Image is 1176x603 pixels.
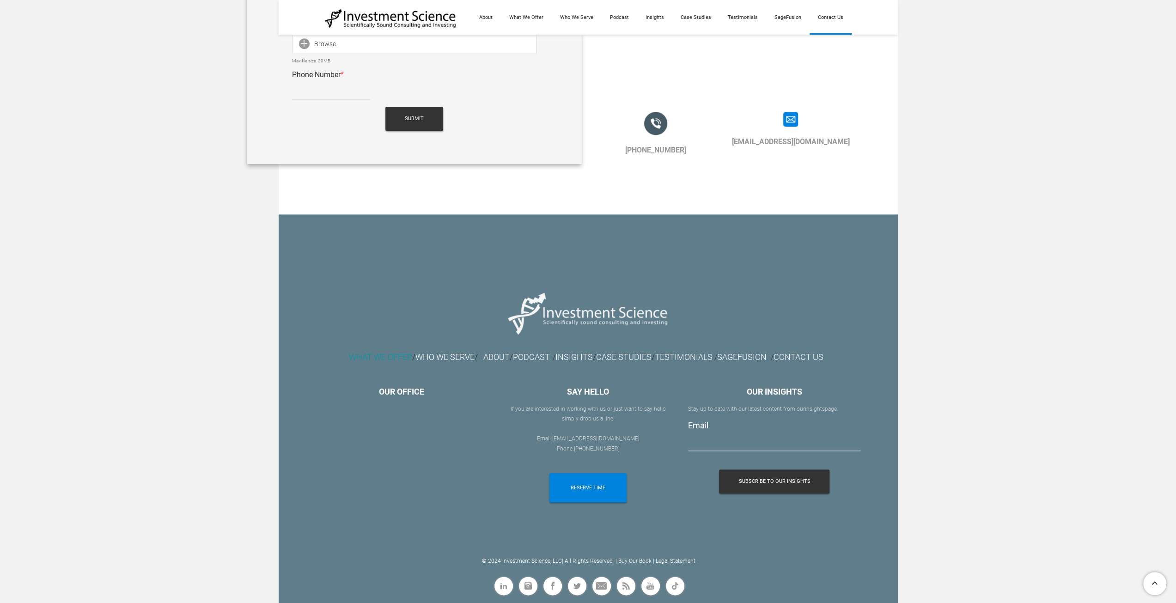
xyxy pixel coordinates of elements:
[549,473,627,502] a: RESERVE TIME
[379,387,424,396] font: OUR OFFICE
[503,284,673,342] img: Picture
[655,352,713,362] a: TESTIMONIALS
[714,353,717,362] font: /
[771,353,774,362] font: /
[596,352,714,362] font: /
[571,473,605,502] span: RESERVE TIME
[518,575,539,597] a: Instagram
[618,558,652,564] a: Buy Our Book
[513,355,550,361] a: PODCAST
[591,575,612,597] a: Mail
[688,406,838,412] font: Stay up to date with our latest content from our page.
[774,352,823,362] a: CONTACT US
[292,35,340,53] div: Browse...
[738,469,810,493] span: Subscribe To Our Insights
[653,558,654,564] a: |
[553,353,555,362] font: /
[552,435,639,442] a: [EMAIL_ADDRESS][DOMAIN_NAME]
[412,352,415,362] font: /
[542,575,563,597] a: Facebook
[805,406,825,412] a: insights
[644,112,667,135] img: Picture
[536,435,639,452] font: Email: Phone:
[567,575,588,597] a: Twitter
[475,352,478,362] font: /
[415,355,475,361] a: WHO WE SERVE
[664,575,686,597] a: Flickr
[573,445,619,452] a: [PHONE_NUMBER]​
[405,107,424,131] span: Submit
[783,112,798,127] img: Picture
[567,387,609,396] font: SAY HELLO
[555,352,596,362] font: /
[325,8,457,29] img: Investment Science | NYC Consulting Services
[483,352,510,362] a: ABOUT
[513,352,550,362] font: PODCAST
[565,558,613,564] a: All Rights Reserved
[573,445,619,452] font: [PHONE_NUMBER]
[510,406,665,422] font: If you are interested in working with us or ​just want to say hello simply drop us a line!
[747,387,802,396] font: OUR INSIGHTS
[732,137,850,146] a: [EMAIL_ADDRESS][DOMAIN_NAME]
[415,352,475,362] font: WHO WE SERVE
[483,352,513,362] font: /
[615,575,637,597] a: Rss
[596,352,652,362] a: CASE STUDIES
[562,558,563,564] a: |
[1139,568,1171,598] a: To Top
[493,575,514,597] a: Linkedin
[292,70,344,79] label: Phone Number
[555,352,593,362] a: INSIGHTS
[292,57,536,65] div: Max file size: 20MB
[717,355,767,361] a: SAGEFUSION
[656,558,695,564] a: Legal Statement
[688,420,708,430] label: Email
[717,352,767,362] font: SAGEFUSION
[640,575,661,597] a: Youtube
[625,146,686,154] a: [PHONE_NUMBER]
[482,558,562,564] a: © 2024 Investment Science, LLC
[349,355,412,361] a: WHAT WE OFFER
[349,352,412,362] font: WHAT WE OFFER
[615,558,617,564] a: |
